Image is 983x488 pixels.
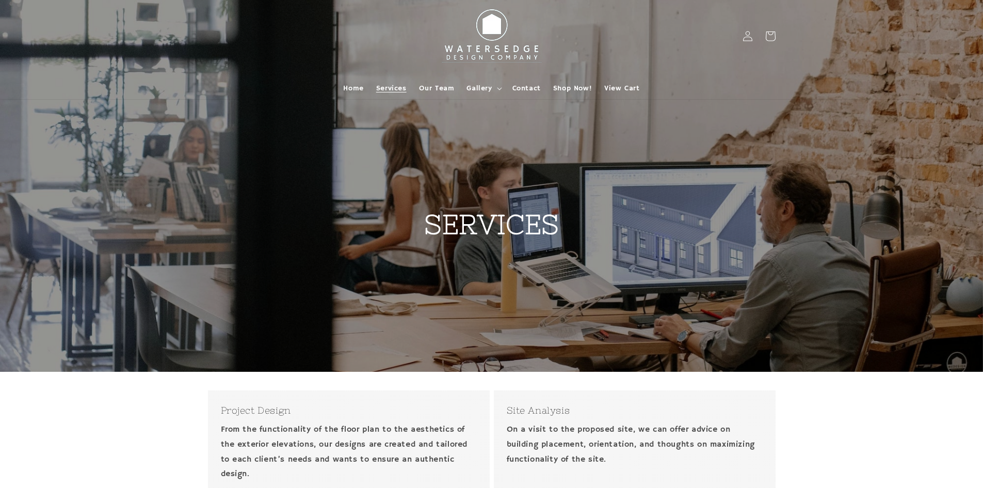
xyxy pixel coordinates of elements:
[413,77,461,99] a: Our Team
[419,84,455,93] span: Our Team
[507,403,763,417] h3: Site Analysis
[435,4,549,68] img: Watersedge Design Co
[466,84,492,93] span: Gallery
[547,77,598,99] a: Shop Now!
[221,403,477,417] h3: Project Design
[343,84,363,93] span: Home
[370,77,413,99] a: Services
[376,84,407,93] span: Services
[221,422,477,482] p: From the functionality of the floor plan to the aesthetics of the exterior elevations, our design...
[460,77,506,99] summary: Gallery
[598,77,646,99] a: View Cart
[507,422,763,467] p: On a visit to the proposed site, we can offer advice on building placement, orientation, and thou...
[553,84,592,93] span: Shop Now!
[337,77,369,99] a: Home
[604,84,639,93] span: View Cart
[506,77,547,99] a: Contact
[424,209,559,240] strong: SERVICES
[512,84,541,93] span: Contact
